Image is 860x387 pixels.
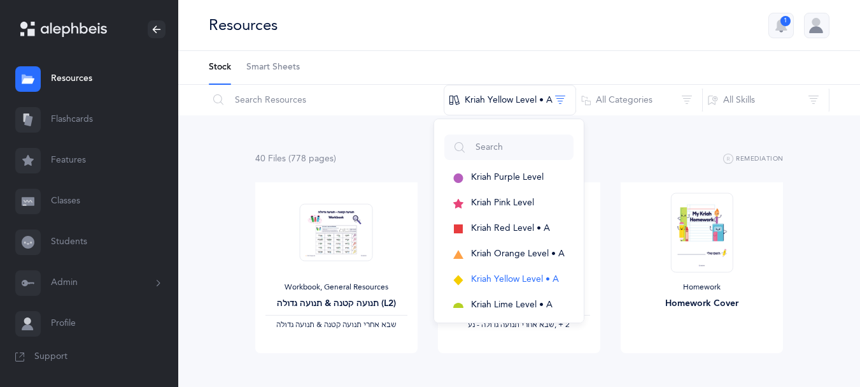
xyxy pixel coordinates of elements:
[444,135,574,160] input: Search
[255,154,286,164] span: 40 File
[723,152,784,167] button: Remediation
[468,320,554,329] span: ‫שבא אחרי תנועה גדולה - נע‬
[246,61,300,74] span: Smart Sheets
[702,85,829,115] button: All Skills
[208,85,444,115] input: Search Resources
[471,172,544,182] span: Kriah Purple Level
[34,351,67,363] span: Support
[471,300,553,310] span: Kriah Lime Level • A
[444,242,574,267] button: Kriah Orange Level • A
[288,154,336,164] span: (778 page )
[444,85,576,115] button: Kriah Yellow Level • A
[444,318,574,344] button: Kriah Green Level • A
[209,15,278,36] div: Resources
[282,154,286,164] span: s
[444,165,574,191] button: Kriah Purple Level
[265,282,407,293] div: Workbook, General Resources
[444,267,574,293] button: Kriah Yellow Level • A
[471,249,565,259] span: Kriah Orange Level • A
[780,16,791,26] div: 1
[471,274,559,284] span: Kriah Yellow Level • A
[631,282,773,293] div: Homework
[330,154,334,164] span: s
[631,297,773,310] div: Homework Cover
[300,203,373,261] img: Tenuah_Gedolah.Ketana-Workbook-SB_thumbnail_1685245466.png
[276,320,397,329] span: ‫שבא אחרי תנועה קטנה & תנועה גדולה‬
[444,216,574,242] button: Kriah Red Level • A
[265,297,407,310] div: תנועה קטנה & תנועה גדולה (L2)
[444,191,574,216] button: Kriah Pink Level
[448,320,590,330] div: ‪, + 2‬
[471,223,550,233] span: Kriah Red Level • A
[444,293,574,318] button: Kriah Lime Level • A
[471,198,534,208] span: Kriah Pink Level
[575,85,703,115] button: All Categories
[768,13,794,38] button: 1
[671,193,733,272] img: Homework-Cover-EN_thumbnail_1597602968.png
